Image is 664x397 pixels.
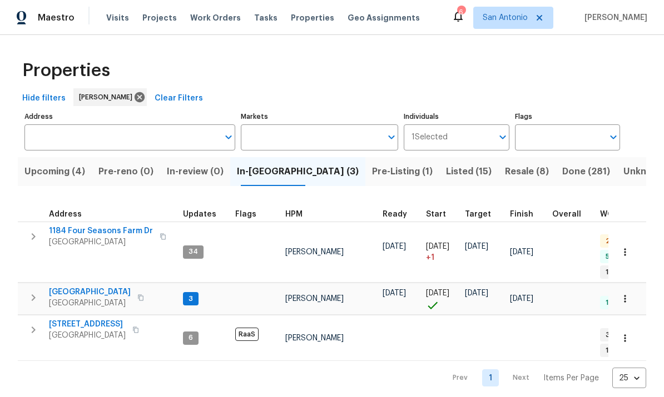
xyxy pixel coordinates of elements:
[24,113,235,120] label: Address
[465,210,491,218] span: Target
[601,252,633,262] span: 5 Done
[184,294,197,304] span: 3
[167,164,224,179] span: In-review (0)
[465,243,488,250] span: [DATE]
[98,164,153,179] span: Pre-reno (0)
[348,12,420,23] span: Geo Assignments
[510,210,533,218] span: Finish
[601,330,628,340] span: 3 WIP
[442,368,646,388] nav: Pagination Navigation
[49,319,126,330] span: [STREET_ADDRESS]
[49,298,131,309] span: [GEOGRAPHIC_DATA]
[383,289,406,297] span: [DATE]
[184,247,202,257] span: 34
[580,12,647,23] span: [PERSON_NAME]
[412,133,448,142] span: 1 Selected
[79,92,137,103] span: [PERSON_NAME]
[483,12,528,23] span: San Antonio
[155,92,203,105] span: Clear Filters
[510,295,533,303] span: [DATE]
[505,164,549,179] span: Resale (8)
[383,243,406,250] span: [DATE]
[543,373,599,384] p: Items Per Page
[562,164,610,179] span: Done (281)
[190,12,241,23] span: Work Orders
[285,334,344,342] span: [PERSON_NAME]
[241,113,399,120] label: Markets
[237,164,359,179] span: In-[GEOGRAPHIC_DATA] (3)
[49,225,153,237] span: 1184 Four Seasons Farm Dr
[22,65,110,76] span: Properties
[285,248,344,256] span: [PERSON_NAME]
[291,12,334,23] span: Properties
[457,7,465,18] div: 6
[150,88,207,109] button: Clear Filters
[73,88,147,106] div: [PERSON_NAME]
[515,113,620,120] label: Flags
[446,164,492,179] span: Listed (15)
[510,210,543,218] div: Projected renovation finish date
[552,210,581,218] span: Overall
[601,237,627,246] span: 2 QC
[221,129,236,145] button: Open
[426,252,434,263] span: + 1
[383,210,417,218] div: Earliest renovation start date (first business day after COE or Checkout)
[372,164,433,179] span: Pre-Listing (1)
[49,237,153,248] span: [GEOGRAPHIC_DATA]
[422,283,460,315] td: Project started on time
[601,298,632,308] span: 1 Done
[235,210,256,218] span: Flags
[235,328,259,341] span: RaaS
[24,164,85,179] span: Upcoming (4)
[606,129,621,145] button: Open
[49,287,131,298] span: [GEOGRAPHIC_DATA]
[482,369,499,386] a: Goto page 1
[384,129,399,145] button: Open
[426,243,449,250] span: [DATE]
[254,14,278,22] span: Tasks
[285,210,303,218] span: HPM
[404,113,509,120] label: Individuals
[184,333,197,343] span: 6
[49,330,126,341] span: [GEOGRAPHIC_DATA]
[18,88,70,109] button: Hide filters
[422,222,460,283] td: Project started 1 days late
[142,12,177,23] span: Projects
[465,289,488,297] span: [DATE]
[426,210,456,218] div: Actual renovation start date
[601,346,648,355] span: 1 Accepted
[285,295,344,303] span: [PERSON_NAME]
[38,12,75,23] span: Maestro
[612,364,646,393] div: 25
[426,210,446,218] span: Start
[552,210,591,218] div: Days past target finish date
[510,248,533,256] span: [DATE]
[183,210,216,218] span: Updates
[465,210,501,218] div: Target renovation project end date
[22,92,66,105] span: Hide filters
[495,129,511,145] button: Open
[383,210,407,218] span: Ready
[426,289,449,297] span: [DATE]
[600,210,661,218] span: WO Completion
[49,210,82,218] span: Address
[106,12,129,23] span: Visits
[601,268,648,277] span: 1 Accepted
